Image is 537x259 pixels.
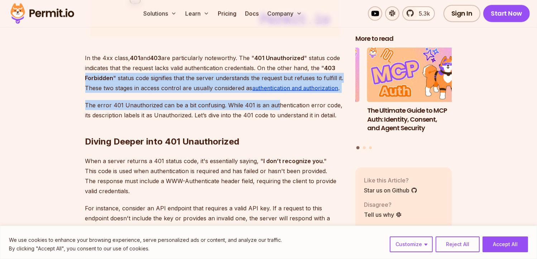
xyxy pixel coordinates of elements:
p: We use cookies to enhance your browsing experience, serve personalized ads or content, and analyz... [9,236,282,244]
a: Start Now [483,5,530,22]
a: Docs [242,6,262,21]
h2: Diving Deeper into 401 Unauthorized [85,107,344,147]
button: Accept All [483,236,528,252]
strong: 403 Forbidden [85,64,336,82]
p: When a server returns a 401 status code, it's essentially saying, " ." This code is used when aut... [85,156,344,196]
p: By clicking "Accept All", you consent to our use of cookies. [9,244,282,253]
button: Learn [182,6,212,21]
p: Disagree? [364,200,402,209]
button: Go to slide 1 [356,146,360,149]
a: Tell us why [364,210,402,219]
button: Go to slide 2 [363,146,366,149]
a: Sign In [443,5,480,22]
a: 5.3k [402,6,435,21]
strong: 403 [150,54,162,62]
p: For instance, consider an API endpoint that requires a valid API key. If a request to this endpoi... [85,203,344,233]
p: In the 4xx class, and are particularly noteworthy. The " " status code indicates that the request... [85,53,344,93]
button: Go to slide 3 [369,146,372,149]
a: The Ultimate Guide to MCP Auth: Identity, Consent, and Agent SecurityThe Ultimate Guide to MCP Au... [367,48,464,142]
h2: More to read [355,34,452,43]
p: Want more? [364,224,420,233]
strong: I don’t recognize you [264,157,323,165]
img: Permit logo [7,1,77,26]
a: authentication and authorization [253,84,339,92]
strong: 401 Unauthorized [255,54,305,62]
div: Posts [355,48,452,150]
li: 3 of 3 [263,48,359,142]
strong: 401 [130,54,140,62]
button: Reject All [436,236,480,252]
p: Like this Article? [364,176,417,184]
p: The error 401 Unauthorized can be a bit confusing. While 401 is an authentication error code, its... [85,100,344,120]
a: Star us on Github [364,186,417,194]
li: 1 of 3 [367,48,464,142]
button: Solutions [140,6,179,21]
h3: Human-in-the-Loop for AI Agents: Best Practices, Frameworks, Use Cases, and Demo [263,106,359,141]
h3: The Ultimate Guide to MCP Auth: Identity, Consent, and Agent Security [367,106,464,132]
img: Human-in-the-Loop for AI Agents: Best Practices, Frameworks, Use Cases, and Demo [263,48,359,102]
a: Pricing [215,6,239,21]
span: 5.3k [414,9,430,18]
img: The Ultimate Guide to MCP Auth: Identity, Consent, and Agent Security [367,48,464,102]
button: Customize [390,236,433,252]
button: Company [264,6,305,21]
